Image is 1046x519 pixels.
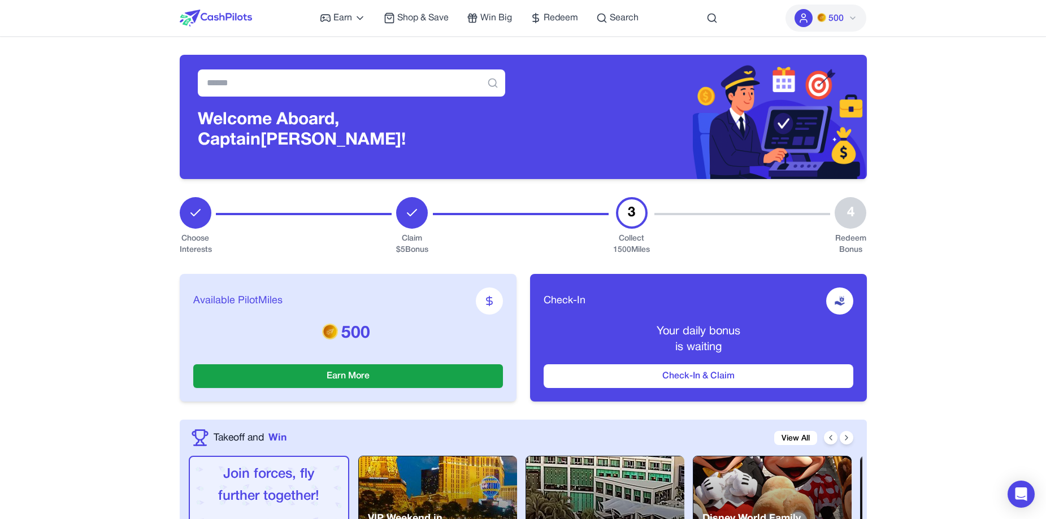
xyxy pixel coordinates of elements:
[320,11,366,25] a: Earn
[835,197,866,229] div: 4
[322,323,338,339] img: PMs
[199,464,339,508] p: Join forces, fly further together!
[384,11,449,25] a: Shop & Save
[774,431,817,445] a: View All
[835,233,866,256] div: Redeem Bonus
[610,11,639,25] span: Search
[333,11,352,25] span: Earn
[268,430,287,445] span: Win
[616,197,648,229] div: 3
[214,430,264,445] span: Takeoff and
[397,11,449,25] span: Shop & Save
[214,430,287,445] a: Takeoff andWin
[467,11,512,25] a: Win Big
[523,55,867,179] img: Header decoration
[613,233,650,256] div: Collect 1500 Miles
[828,12,844,25] span: 500
[530,11,578,25] a: Redeem
[396,233,428,256] div: Claim $ 5 Bonus
[785,5,866,32] button: PMs500
[544,293,585,309] span: Check-In
[596,11,639,25] a: Search
[1008,481,1035,508] div: Open Intercom Messenger
[544,11,578,25] span: Redeem
[193,324,503,344] p: 500
[193,293,283,309] span: Available PilotMiles
[834,295,845,307] img: receive-dollar
[544,364,853,388] button: Check-In & Claim
[480,11,512,25] span: Win Big
[817,13,826,22] img: PMs
[180,10,252,27] img: CashPilots Logo
[544,324,853,339] p: Your daily bonus
[180,233,211,256] div: Choose Interests
[675,342,722,352] span: is waiting
[193,364,503,388] button: Earn More
[198,110,505,151] h3: Welcome Aboard, Captain [PERSON_NAME]!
